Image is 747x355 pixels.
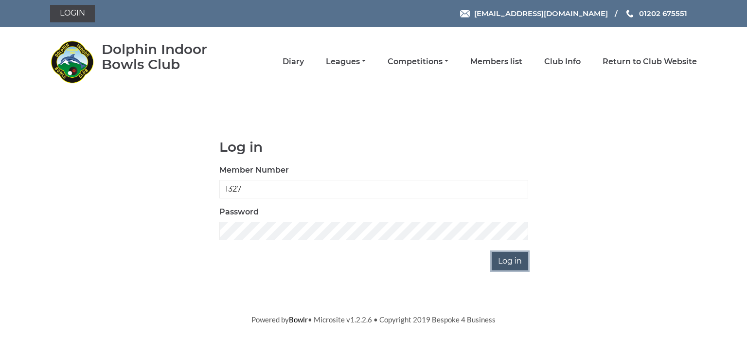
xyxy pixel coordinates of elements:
img: Phone us [626,10,633,18]
a: Members list [470,56,522,67]
a: Phone us 01202 675551 [625,8,687,19]
span: [EMAIL_ADDRESS][DOMAIN_NAME] [474,9,608,18]
a: Login [50,5,95,22]
span: Powered by • Microsite v1.2.2.6 • Copyright 2019 Bespoke 4 Business [251,315,496,324]
img: Email [460,10,470,18]
a: Club Info [544,56,581,67]
div: Dolphin Indoor Bowls Club [102,42,235,72]
a: Email [EMAIL_ADDRESS][DOMAIN_NAME] [460,8,608,19]
a: Return to Club Website [603,56,697,67]
a: Leagues [326,56,366,67]
img: Dolphin Indoor Bowls Club [50,40,94,84]
h1: Log in [219,140,528,155]
span: 01202 675551 [639,9,687,18]
a: Bowlr [289,315,308,324]
a: Competitions [388,56,448,67]
input: Log in [492,252,528,270]
label: Member Number [219,164,289,176]
a: Diary [283,56,304,67]
label: Password [219,206,259,218]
